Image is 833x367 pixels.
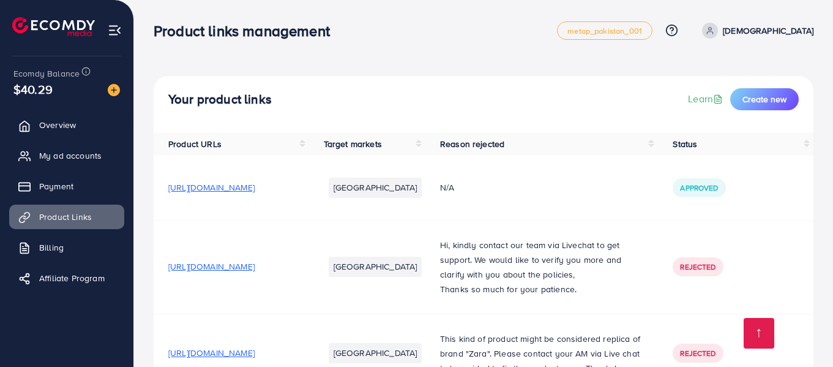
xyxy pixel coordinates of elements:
img: image [108,84,120,96]
a: Overview [9,113,124,137]
span: Target markets [324,138,382,150]
span: Product URLs [168,138,222,150]
p: Thanks so much for your patience. [440,282,643,297]
span: metap_pakistan_001 [567,27,642,35]
a: [DEMOGRAPHIC_DATA] [697,23,813,39]
p: Hi, kindly contact our team via Livechat to get support. We would like to verify you more and cla... [440,238,643,282]
li: [GEOGRAPHIC_DATA] [329,178,422,197]
span: Overview [39,119,76,131]
span: [URL][DOMAIN_NAME] [168,260,255,273]
span: [URL][DOMAIN_NAME] [168,347,255,359]
li: [GEOGRAPHIC_DATA] [329,343,422,363]
button: Create new [730,88,799,110]
a: Payment [9,174,124,199]
img: menu [108,23,122,37]
span: Ecomdy Balance [13,67,80,80]
a: Affiliate Program [9,266,124,290]
li: [GEOGRAPHIC_DATA] [329,257,422,276]
span: Product Links [39,211,92,223]
p: [DEMOGRAPHIC_DATA] [723,23,813,38]
a: Learn [688,92,725,106]
span: Rejected [680,262,715,272]
iframe: Chat [781,312,824,358]
h4: Your product links [168,92,272,107]
a: My ad accounts [9,143,124,168]
span: Create new [742,93,786,105]
a: Billing [9,235,124,260]
span: Status [673,138,697,150]
span: $40.29 [13,80,53,98]
span: Affiliate Program [39,272,105,284]
span: Billing [39,241,64,254]
a: metap_pakistan_001 [557,21,652,40]
span: Payment [39,180,73,192]
a: Product Links [9,205,124,229]
span: Rejected [680,348,715,358]
h3: Product links management [154,22,340,40]
span: My ad accounts [39,149,102,162]
img: logo [12,17,95,36]
span: [URL][DOMAIN_NAME] [168,181,255,194]
span: Reason rejected [440,138,504,150]
span: N/A [440,181,454,194]
span: Approved [680,183,718,193]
